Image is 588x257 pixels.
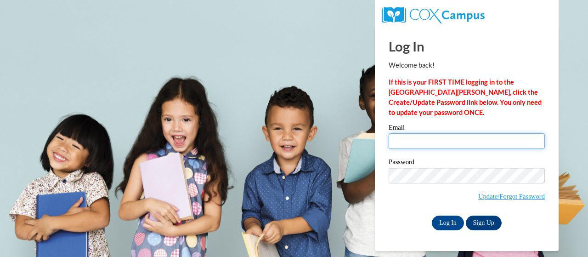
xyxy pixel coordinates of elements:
label: Password [389,159,545,168]
img: COX Campus [382,7,485,23]
h1: Log In [389,37,545,56]
strong: If this is your FIRST TIME logging in to the [GEOGRAPHIC_DATA][PERSON_NAME], click the Create/Upd... [389,78,542,116]
input: Log In [432,216,464,230]
a: Update/Forgot Password [478,193,545,200]
label: Email [389,124,545,133]
p: Welcome back! [389,60,545,70]
a: Sign Up [466,216,502,230]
